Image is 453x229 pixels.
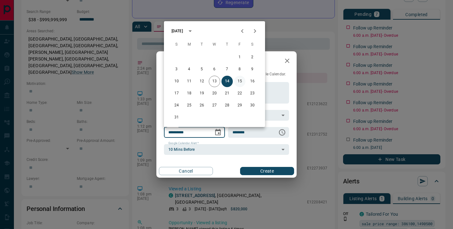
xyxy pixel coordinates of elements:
[234,76,245,87] button: 15
[184,64,195,75] button: 4
[234,52,245,63] button: 1
[209,64,220,75] button: 6
[221,38,233,51] span: Thursday
[221,88,233,99] button: 21
[247,88,258,99] button: 23
[196,100,208,111] button: 26
[171,100,182,111] button: 24
[156,51,199,72] h2: New Task
[209,38,220,51] span: Wednesday
[171,112,182,123] button: 31
[164,144,289,155] div: 10 Mins Before
[221,76,233,87] button: 14
[233,124,241,128] label: Time
[247,76,258,87] button: 16
[184,38,195,51] span: Monday
[221,64,233,75] button: 7
[209,76,220,87] button: 13
[184,88,195,99] button: 18
[171,76,182,87] button: 10
[209,100,220,111] button: 27
[196,38,208,51] span: Tuesday
[196,76,208,87] button: 12
[196,88,208,99] button: 19
[168,141,199,145] label: Google Calendar Alert
[247,52,258,63] button: 2
[236,25,249,37] button: Previous month
[184,100,195,111] button: 25
[247,38,258,51] span: Saturday
[240,167,294,175] button: Create
[234,88,245,99] button: 22
[185,26,196,36] button: calendar view is open, switch to year view
[209,88,220,99] button: 20
[234,64,245,75] button: 8
[184,76,195,87] button: 11
[276,126,288,139] button: Choose time, selected time is 6:00 AM
[171,88,182,99] button: 17
[159,167,213,175] button: Cancel
[249,25,261,37] button: Next month
[171,38,182,51] span: Sunday
[168,124,176,128] label: Date
[212,126,224,139] button: Choose date, selected date is Aug 14, 2025
[196,64,208,75] button: 5
[234,100,245,111] button: 29
[247,100,258,111] button: 30
[234,38,245,51] span: Friday
[171,64,182,75] button: 3
[172,28,183,34] div: [DATE]
[247,64,258,75] button: 9
[221,100,233,111] button: 28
